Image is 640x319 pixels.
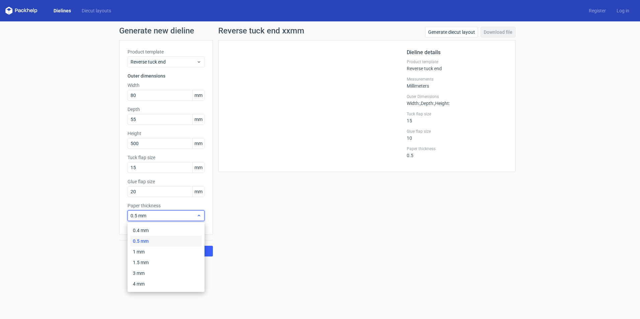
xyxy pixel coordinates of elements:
span: mm [192,138,204,148]
span: mm [192,114,204,124]
div: 1 mm [130,246,202,257]
span: Reverse tuck end [131,59,196,65]
div: Reverse tuck end [407,59,507,71]
label: Glue flap size [407,129,507,134]
a: Dielines [48,7,76,14]
span: , Depth : [420,101,434,106]
h2: Dieline details [407,48,507,57]
label: Depth [128,106,205,113]
span: , Height : [434,101,450,106]
label: Product template [407,59,507,65]
h3: Outer dimensions [128,73,205,79]
span: Width : [407,101,420,106]
div: 0.4 mm [130,225,202,236]
label: Height [128,130,205,137]
div: 15 [407,111,507,123]
div: 4 mm [130,279,202,289]
div: 10 [407,129,507,141]
div: 0.5 mm [130,236,202,246]
label: Outer Dimensions [407,94,507,99]
label: Measurements [407,77,507,82]
a: Generate diecut layout [425,27,478,37]
h1: Reverse tuck end xxmm [218,27,304,35]
div: 1.5 mm [130,257,202,268]
label: Tuck flap size [407,111,507,117]
h1: Generate new dieline [119,27,521,35]
label: Glue flap size [128,178,205,185]
span: mm [192,187,204,197]
div: 0.5 [407,146,507,158]
label: Paper thickness [407,146,507,151]
span: mm [192,163,204,173]
label: Tuck flap size [128,154,205,161]
label: Paper thickness [128,202,205,209]
a: Log in [611,7,635,14]
span: 0.5 mm [131,212,196,219]
label: Width [128,82,205,89]
div: Millimeters [407,77,507,89]
a: Register [583,7,611,14]
label: Product template [128,48,205,55]
a: Diecut layouts [76,7,116,14]
span: mm [192,90,204,100]
div: 3 mm [130,268,202,279]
